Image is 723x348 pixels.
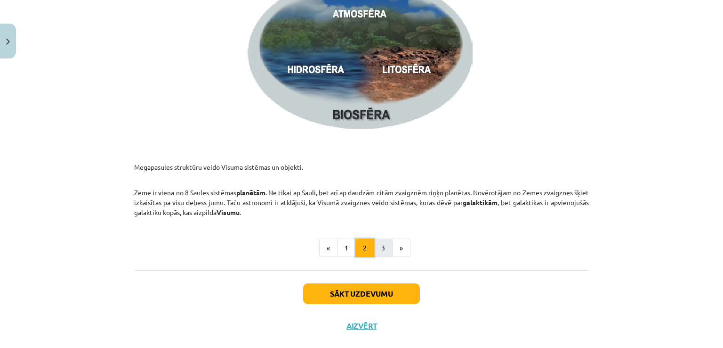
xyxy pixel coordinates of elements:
[134,142,589,172] p: Megapasules struktūru veido Visuma sistēmas un objekti.
[392,239,410,257] button: »
[374,239,393,257] button: 3
[463,198,498,207] strong: galaktikām
[319,239,337,257] button: «
[355,239,374,257] button: 2
[236,188,265,197] strong: planētām
[6,39,10,45] img: icon-close-lesson-0947bae3869378f0d4975bcd49f059093ad1ed9edebbc8119c70593378902aed.svg
[337,239,356,257] button: 1
[303,283,420,304] button: Sākt uzdevumu
[134,178,589,217] p: Zeme ir viena no 8 Saules sistēmas . Ne tikai ap Sauli, bet arī ap daudzām citām zvaigznēm riņķo ...
[344,321,379,331] button: Aizvērt
[217,208,240,216] strong: Visumu
[134,239,589,257] nav: Page navigation example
